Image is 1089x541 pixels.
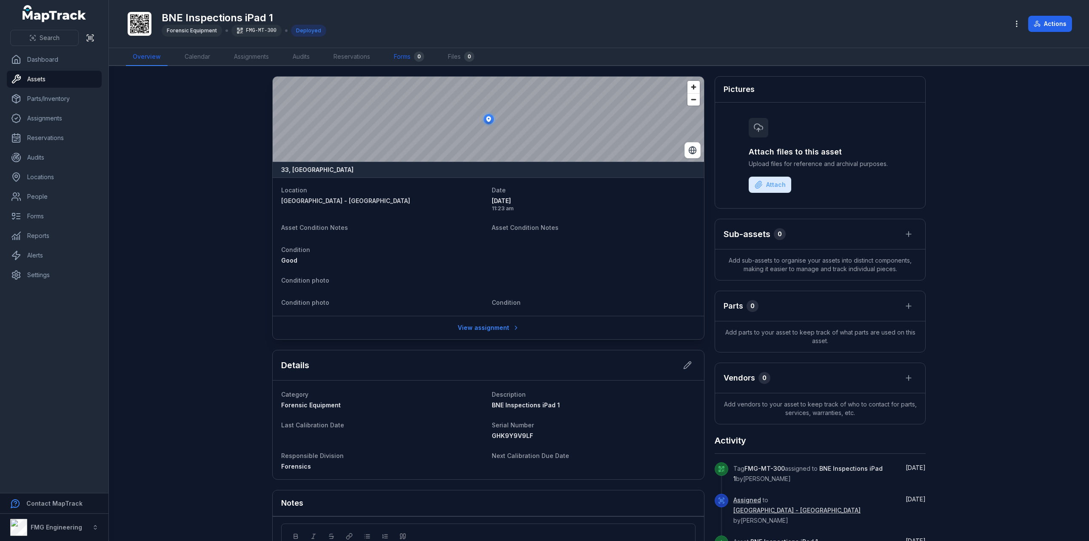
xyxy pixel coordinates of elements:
span: Asset Condition Notes [492,224,559,231]
canvas: Map [273,77,704,162]
span: [GEOGRAPHIC_DATA] - [GEOGRAPHIC_DATA] [281,197,410,204]
a: MapTrack [23,5,86,22]
a: [GEOGRAPHIC_DATA] - [GEOGRAPHIC_DATA] [281,197,485,205]
a: Assigned [733,496,761,504]
a: View assignment [452,320,525,336]
span: Serial Number [492,421,534,429]
span: Date [492,186,506,194]
h1: BNE Inspections iPad 1 [162,11,326,25]
h2: Sub-assets [724,228,770,240]
a: Settings [7,266,102,283]
h3: Attach files to this asset [749,146,892,158]
strong: FMG Engineering [31,524,82,531]
span: Condition [492,299,521,306]
strong: 33, [GEOGRAPHIC_DATA] [281,166,353,174]
h2: Activity [715,435,746,447]
a: Dashboard [7,51,102,68]
a: Reservations [327,48,377,66]
span: Condition photo [281,299,329,306]
button: Search [10,30,79,46]
time: 9/30/2025, 11:27:13 AM [906,464,926,471]
a: Reports [7,227,102,244]
span: GHK9Y9V9LF [492,432,533,439]
h3: Pictures [724,83,755,95]
strong: Contact MapTrack [26,500,83,507]
h3: Vendors [724,372,755,384]
button: Actions [1028,16,1072,32]
div: 0 [464,52,474,62]
span: BNE Inspections iPad 1 [492,401,560,409]
div: 0 [774,228,786,240]
a: Assignments [227,48,276,66]
a: Audits [7,149,102,166]
a: Alerts [7,247,102,264]
button: Attach [749,177,791,193]
span: Last Calibration Date [281,421,344,429]
button: Zoom out [687,93,700,106]
span: [DATE] [492,197,696,205]
a: Parts/Inventory [7,90,102,107]
span: Asset Condition Notes [281,224,348,231]
span: Upload files for reference and archival purposes. [749,160,892,168]
span: Responsible Division [281,452,344,459]
div: Deployed [291,25,326,37]
span: [DATE] [906,495,926,503]
div: 0 [414,52,424,62]
a: Assignments [7,110,102,127]
span: Category [281,391,308,398]
span: Good [281,257,297,264]
button: Zoom in [687,81,700,93]
a: [GEOGRAPHIC_DATA] - [GEOGRAPHIC_DATA] [733,506,861,515]
h3: Notes [281,497,303,509]
span: Tag assigned to by [PERSON_NAME] [733,465,883,482]
span: Add parts to your asset to keep track of what parts are used on this asset. [715,321,925,352]
a: Reservations [7,129,102,146]
h2: Details [281,359,309,371]
div: FMG-MT-300 [231,25,282,37]
span: Forensics [281,463,311,470]
span: Add sub-assets to organise your assets into distinct components, making it easier to manage and t... [715,249,925,280]
time: 9/30/2025, 11:23:18 AM [492,197,696,212]
a: Forms0 [387,48,431,66]
span: [DATE] [906,464,926,471]
span: Condition [281,246,310,253]
span: Condition photo [281,277,329,284]
div: 0 [747,300,758,312]
a: Locations [7,169,102,186]
a: Files0 [441,48,481,66]
span: Forensic Equipment [281,401,341,409]
button: Switch to Satellite View [684,142,701,158]
span: Search [40,34,60,42]
h3: Parts [724,300,743,312]
a: People [7,188,102,205]
span: Forensic Equipment [167,27,217,34]
span: Location [281,186,307,194]
span: 11:23 am [492,205,696,212]
span: Description [492,391,526,398]
span: Add vendors to your asset to keep track of who to contact for parts, services, warranties, etc. [715,393,925,424]
span: Next Calibration Due Date [492,452,569,459]
a: Overview [126,48,168,66]
span: FMG-MT-300 [744,465,785,472]
div: 0 [758,372,770,384]
a: Forms [7,208,102,225]
a: Audits [286,48,316,66]
a: Assets [7,71,102,88]
span: to by [PERSON_NAME] [733,496,861,524]
a: Calendar [178,48,217,66]
time: 9/30/2025, 11:23:18 AM [906,495,926,503]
